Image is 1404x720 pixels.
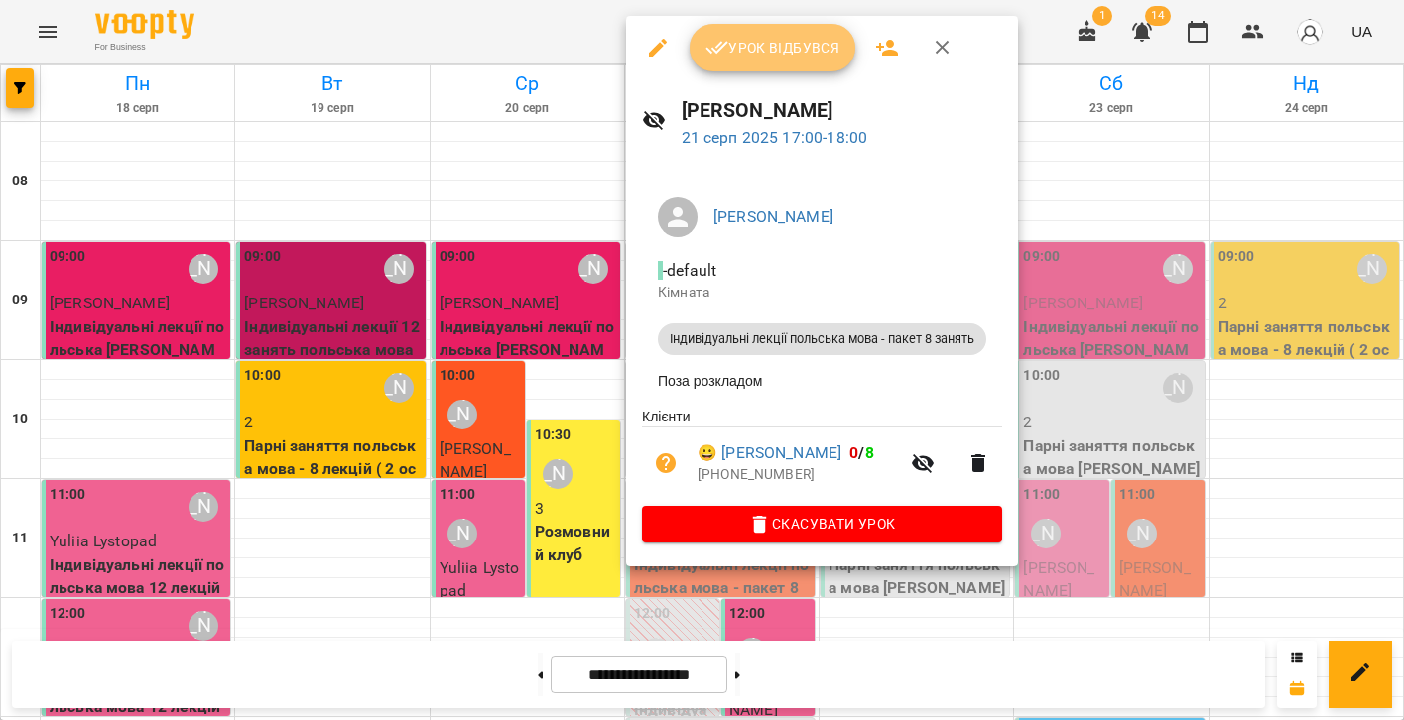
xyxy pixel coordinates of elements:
span: Індивідуальні лекції польська мова - пакет 8 занять [658,330,986,348]
span: Урок відбувся [705,36,840,60]
button: Візит ще не сплачено. Додати оплату? [642,439,690,487]
h6: [PERSON_NAME] [682,95,1002,126]
span: 8 [865,443,874,462]
li: Поза розкладом [642,363,1002,399]
p: Кімната [658,283,986,302]
p: [PHONE_NUMBER] [698,465,899,485]
a: 😀 [PERSON_NAME] [698,441,841,465]
span: Скасувати Урок [658,512,986,536]
a: 21 серп 2025 17:00-18:00 [682,128,868,147]
ul: Клієнти [642,407,1002,506]
button: Урок відбувся [690,24,856,71]
a: [PERSON_NAME] [713,207,833,226]
b: / [849,443,873,462]
button: Скасувати Урок [642,506,1002,541]
span: 0 [849,443,858,462]
span: - default [658,261,720,280]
